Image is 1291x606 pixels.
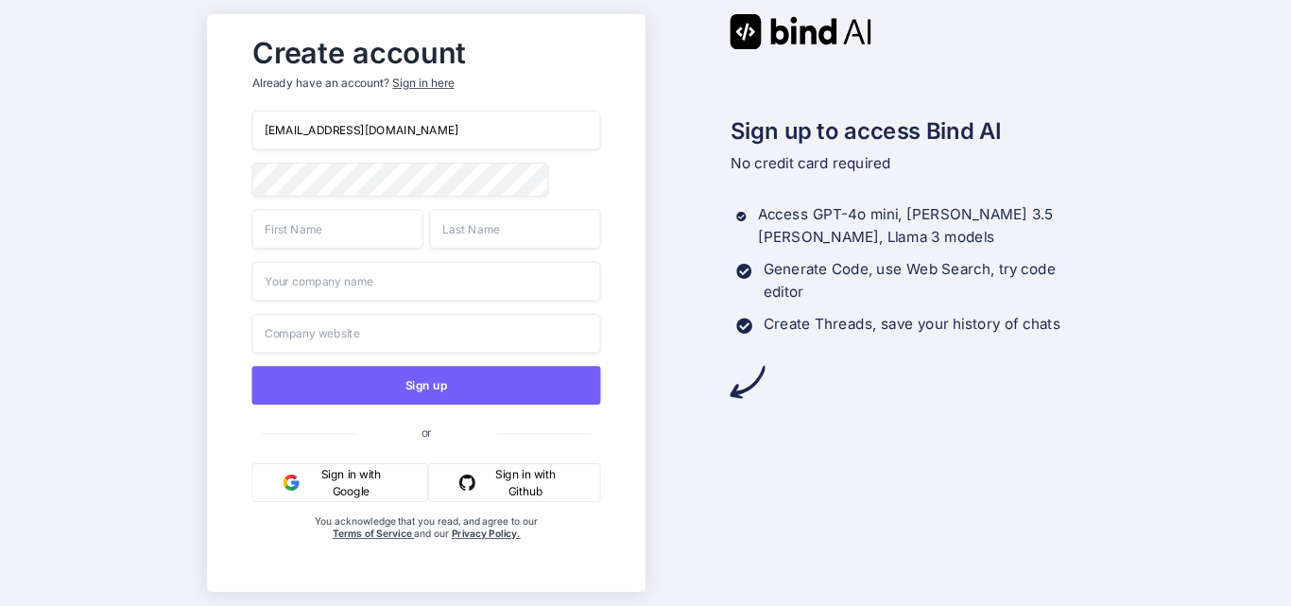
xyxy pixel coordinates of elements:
[764,313,1060,336] p: Create Threads, save your history of chats
[251,111,600,150] input: Email
[429,209,600,249] input: Last Name
[332,528,414,540] a: Terms of Service
[251,463,427,502] button: Sign in with Google
[730,113,1084,147] h2: Sign up to access Bind AI
[251,40,600,65] h2: Create account
[283,475,299,491] img: google
[730,14,871,49] img: Bind AI logo
[251,76,600,92] p: Already have an account?
[730,152,1084,175] p: No credit card required
[451,528,520,540] a: Privacy Policy.
[757,204,1084,250] p: Access GPT-4o mini, [PERSON_NAME] 3.5 [PERSON_NAME], Llama 3 models
[458,475,474,491] img: github
[251,314,600,354] input: Company website
[251,366,600,405] button: Sign up
[763,258,1084,303] p: Generate Code, use Web Search, try code editor
[392,76,454,92] div: Sign in here
[427,463,600,502] button: Sign in with Github
[730,365,765,400] img: arrow
[356,412,495,452] span: or
[310,514,542,579] div: You acknowledge that you read, and agree to our and our
[251,262,600,302] input: Your company name
[251,209,422,249] input: First Name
